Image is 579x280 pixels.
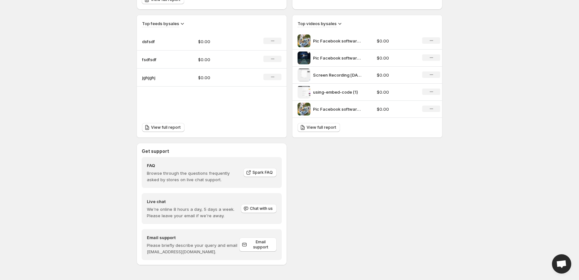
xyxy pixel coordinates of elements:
[142,148,169,154] h3: Get support
[307,125,336,130] span: View full report
[198,38,244,45] p: $0.00
[142,38,174,45] p: dsfsdf
[147,206,240,219] p: We're online 8 hours a day, 5 days a week. Please leave your email if we're away.
[298,103,310,116] img: Pic Facebook software plotagraph
[147,198,240,205] h4: Live chat
[377,38,415,44] p: $0.00
[151,125,181,130] span: View full report
[252,170,273,175] span: Spark FAQ
[142,74,174,81] p: jghjghj
[239,238,277,252] a: Email support
[298,20,337,27] h3: Top videos by sales
[142,56,174,63] p: fsdfsdf
[250,206,273,211] span: Chat with us
[243,168,277,177] a: Spark FAQ
[198,56,244,63] p: $0.00
[147,242,239,255] p: Please briefly describe your query and email [EMAIL_ADDRESS][DOMAIN_NAME].
[248,239,273,250] span: Email support
[313,106,361,112] p: Pic Facebook software plotagraph
[552,254,571,274] div: Open chat
[198,74,244,81] p: $0.00
[313,38,361,44] p: Pic Facebook software plotagraph
[298,86,310,98] img: using-embed-code (1)
[313,55,361,61] p: Pic Facebook software plotagraph
[241,204,277,213] button: Chat with us
[147,234,239,241] h4: Email support
[298,34,310,47] img: Pic Facebook software plotagraph
[147,162,239,169] h4: FAQ
[377,55,415,61] p: $0.00
[147,170,239,183] p: Browse through the questions frequently asked by stores on live chat support.
[298,69,310,81] img: Screen Recording 2025-03-03 at 4.21.12 PM
[377,106,415,112] p: $0.00
[313,89,361,95] p: using-embed-code (1)
[298,51,310,64] img: Pic Facebook software plotagraph
[142,123,185,132] a: View full report
[298,123,340,132] a: View full report
[377,72,415,78] p: $0.00
[142,20,179,27] h3: Top feeds by sales
[377,89,415,95] p: $0.00
[313,72,361,78] p: Screen Recording [DATE] 4.21.12 PM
